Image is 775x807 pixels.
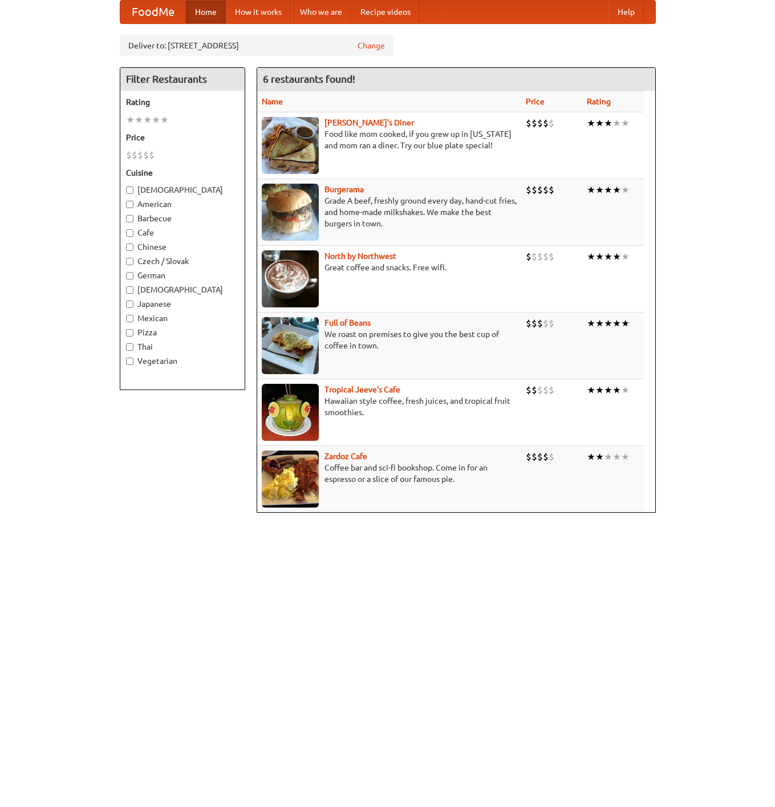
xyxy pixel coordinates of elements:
[526,317,531,330] li: $
[604,184,612,196] li: ★
[604,384,612,396] li: ★
[543,317,549,330] li: $
[621,250,630,263] li: ★
[126,256,239,267] label: Czech / Slovak
[126,258,133,265] input: Czech / Slovak
[126,341,239,352] label: Thai
[531,184,537,196] li: $
[126,343,133,351] input: Thai
[262,250,319,307] img: north.jpg
[126,286,133,294] input: [DEMOGRAPHIC_DATA]
[262,97,283,106] a: Name
[126,201,133,208] input: American
[126,167,239,179] h5: Cuisine
[126,313,239,324] label: Mexican
[604,117,612,129] li: ★
[543,384,549,396] li: $
[324,118,414,127] b: [PERSON_NAME]'s Diner
[549,384,554,396] li: $
[126,229,133,237] input: Cafe
[262,262,517,273] p: Great coffee and snacks. Free wifi.
[262,317,319,374] img: beans.jpg
[126,270,239,281] label: German
[549,317,554,330] li: $
[126,186,133,194] input: [DEMOGRAPHIC_DATA]
[531,317,537,330] li: $
[595,451,604,463] li: ★
[324,252,396,261] a: North by Northwest
[531,117,537,129] li: $
[262,184,319,241] img: burgerama.jpg
[126,227,239,238] label: Cafe
[543,451,549,463] li: $
[226,1,291,23] a: How it works
[262,117,319,174] img: sallys.jpg
[149,149,155,161] li: $
[126,132,239,143] h5: Price
[324,452,367,461] a: Zardoz Cafe
[126,315,133,322] input: Mexican
[604,451,612,463] li: ★
[543,184,549,196] li: $
[262,462,517,485] p: Coffee bar and sci-fi bookshop. Come in for an espresso or a slice of our famous pie.
[595,384,604,396] li: ★
[595,117,604,129] li: ★
[120,1,186,23] a: FoodMe
[526,97,545,106] a: Price
[126,244,133,251] input: Chinese
[549,184,554,196] li: $
[621,184,630,196] li: ★
[612,384,621,396] li: ★
[531,384,537,396] li: $
[126,215,133,222] input: Barbecue
[531,250,537,263] li: $
[549,451,554,463] li: $
[587,451,595,463] li: ★
[526,384,531,396] li: $
[537,451,543,463] li: $
[126,96,239,108] h5: Rating
[262,128,517,151] p: Food like mom cooked, if you grew up in [US_STATE] and mom ran a diner. Try our blue plate special!
[526,117,531,129] li: $
[262,395,517,418] p: Hawaiian style coffee, fresh juices, and tropical fruit smoothies.
[135,113,143,126] li: ★
[537,184,543,196] li: $
[526,184,531,196] li: $
[612,250,621,263] li: ★
[526,451,531,463] li: $
[612,184,621,196] li: ★
[543,117,549,129] li: $
[621,384,630,396] li: ★
[120,35,393,56] div: Deliver to: [STREET_ADDRESS]
[262,384,319,441] img: jeeves.jpg
[262,329,517,351] p: We roast on premises to give you the best cup of coffee in town.
[549,250,554,263] li: $
[126,113,135,126] li: ★
[537,250,543,263] li: $
[324,385,400,394] a: Tropical Jeeve's Cafe
[126,301,133,308] input: Japanese
[621,451,630,463] li: ★
[587,250,595,263] li: ★
[126,358,133,365] input: Vegetarian
[608,1,644,23] a: Help
[543,250,549,263] li: $
[143,113,152,126] li: ★
[126,241,239,253] label: Chinese
[160,113,169,126] li: ★
[291,1,351,23] a: Who we are
[126,298,239,310] label: Japanese
[126,329,133,336] input: Pizza
[120,68,245,91] h4: Filter Restaurants
[126,149,132,161] li: $
[604,317,612,330] li: ★
[152,113,160,126] li: ★
[526,250,531,263] li: $
[262,195,517,229] p: Grade A beef, freshly ground every day, hand-cut fries, and home-made milkshakes. We make the bes...
[531,451,537,463] li: $
[186,1,226,23] a: Home
[537,384,543,396] li: $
